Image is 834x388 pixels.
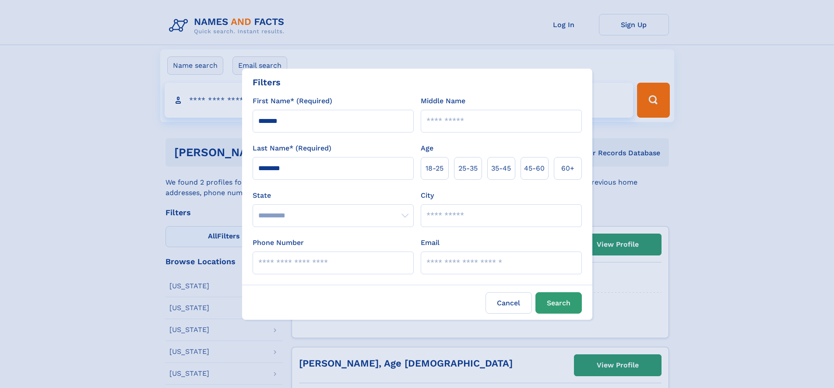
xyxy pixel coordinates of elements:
label: Cancel [486,292,532,314]
label: First Name* (Required) [253,96,332,106]
div: Filters [253,76,281,89]
label: Middle Name [421,96,465,106]
span: 60+ [561,163,574,174]
label: Last Name* (Required) [253,143,331,154]
span: 18‑25 [426,163,443,174]
button: Search [535,292,582,314]
label: City [421,190,434,201]
label: Age [421,143,433,154]
span: 25‑35 [458,163,478,174]
label: State [253,190,414,201]
label: Phone Number [253,238,304,248]
span: 45‑60 [524,163,545,174]
label: Email [421,238,440,248]
span: 35‑45 [491,163,511,174]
